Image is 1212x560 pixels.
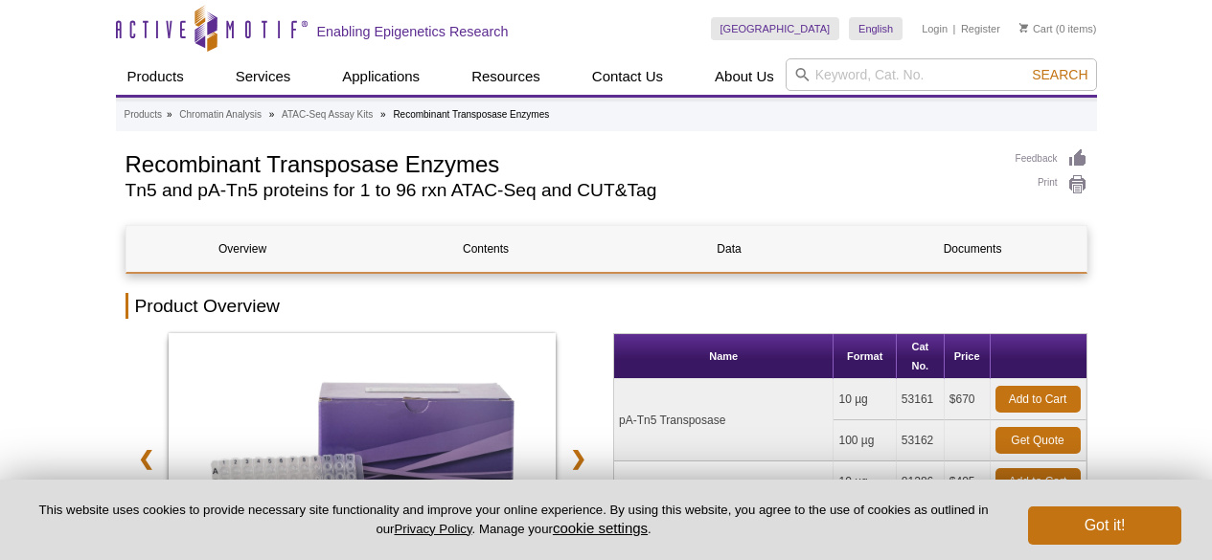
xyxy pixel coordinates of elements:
button: Got it! [1028,506,1181,545]
a: Register [961,22,1000,35]
a: Products [125,106,162,123]
li: » [167,109,172,120]
td: 81286 [897,461,945,503]
a: [GEOGRAPHIC_DATA] [711,17,840,40]
a: Add to Cart [995,386,1081,413]
li: Recombinant Transposase Enzymes [393,109,549,120]
input: Keyword, Cat. No. [786,58,1097,91]
td: 53161 [897,379,945,420]
a: ❮ [126,437,167,481]
a: Documents [857,226,1089,272]
td: $405 [945,461,991,503]
a: ATAC-Seq Assay Kits [282,106,373,123]
a: Get Quote [995,427,1081,454]
td: $670 [945,379,991,420]
li: (0 items) [1019,17,1097,40]
h2: Tn5 and pA-Tn5 proteins for 1 to 96 rxn ATAC-Seq and CUT&Tag [126,182,996,199]
button: cookie settings [553,520,648,536]
th: Cat No. [897,334,945,379]
a: Applications [331,58,431,95]
a: Add to Cart [995,468,1081,495]
a: Login [922,22,948,35]
a: Services [224,58,303,95]
a: Data [613,226,846,272]
button: Search [1026,66,1093,83]
a: Cart [1019,22,1053,35]
a: English [849,17,903,40]
span: Search [1032,67,1087,82]
h2: Enabling Epigenetics Research [317,23,509,40]
h1: Recombinant Transposase Enzymes [126,148,996,177]
li: » [269,109,275,120]
a: Overview [126,226,359,272]
a: Feedback [1016,148,1087,169]
li: | [953,17,956,40]
td: Recombinant Tn5 Transposase protein [614,461,834,544]
a: ❯ [558,437,599,481]
p: This website uses cookies to provide necessary site functionality and improve your online experie... [31,502,996,538]
a: Resources [460,58,552,95]
a: Chromatin Analysis [179,106,262,123]
th: Name [614,334,834,379]
a: About Us [703,58,786,95]
th: Price [945,334,991,379]
td: 100 µg [834,420,896,461]
a: Privacy Policy [394,522,471,536]
td: pA-Tn5 Transposase [614,379,834,461]
a: Products [116,58,195,95]
td: 10 µg [834,379,896,420]
a: Contents [370,226,603,272]
a: Print [1016,174,1087,195]
img: Your Cart [1019,23,1028,33]
td: 53162 [897,420,945,461]
a: Contact Us [581,58,675,95]
li: » [380,109,386,120]
td: 10 µg [834,461,896,503]
th: Format [834,334,896,379]
h2: Product Overview [126,293,1087,319]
